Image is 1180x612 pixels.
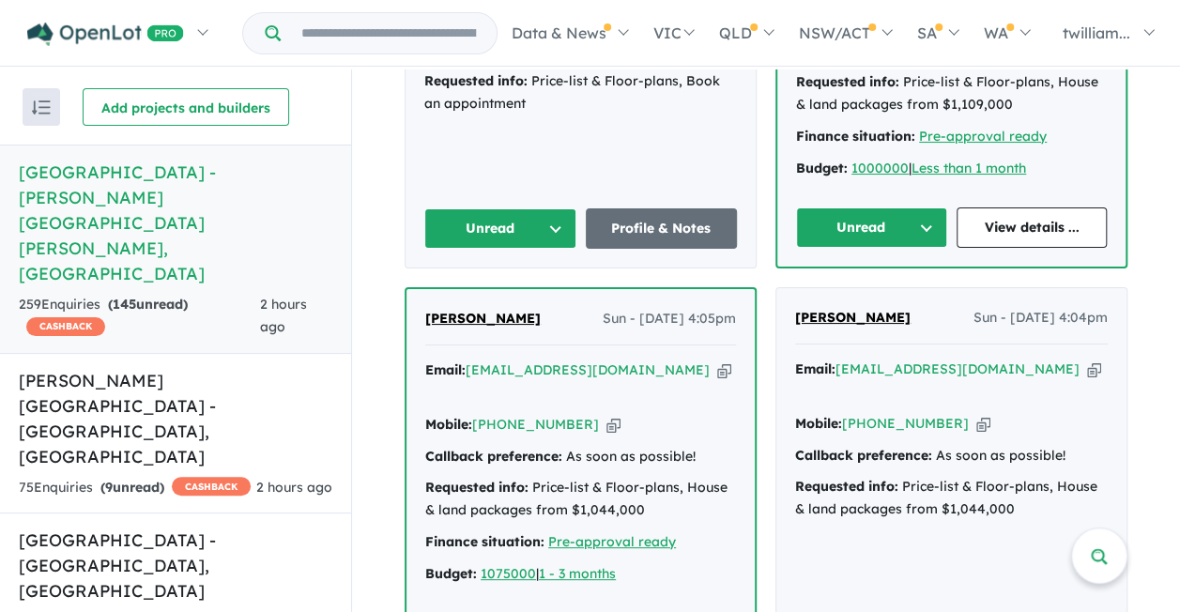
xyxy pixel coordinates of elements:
[19,368,332,469] h5: [PERSON_NAME][GEOGRAPHIC_DATA] - [GEOGRAPHIC_DATA] , [GEOGRAPHIC_DATA]
[425,416,472,433] strong: Mobile:
[260,296,307,335] span: 2 hours ago
[424,70,737,115] div: Price-list & Floor-plans, Book an appointment
[481,565,536,582] a: 1075000
[796,160,848,176] strong: Budget:
[842,415,969,432] a: [PHONE_NUMBER]
[795,476,1108,521] div: Price-list & Floor-plans, House & land packages from $1,044,000
[796,73,899,90] strong: Requested info:
[795,447,932,464] strong: Callback preference:
[717,360,731,380] button: Copy
[795,307,911,329] a: [PERSON_NAME]
[466,361,710,378] a: [EMAIL_ADDRESS][DOMAIN_NAME]
[425,361,466,378] strong: Email:
[425,565,477,582] strong: Budget:
[539,565,616,582] a: 1 - 3 months
[425,533,544,550] strong: Finance situation:
[795,415,842,432] strong: Mobile:
[957,207,1108,248] a: View details ...
[424,72,528,89] strong: Requested info:
[973,307,1108,329] span: Sun - [DATE] 4:04pm
[19,477,251,499] div: 75 Enquir ies
[976,414,990,434] button: Copy
[548,533,676,550] a: Pre-approval ready
[100,479,164,496] strong: ( unread)
[27,23,184,46] img: Openlot PRO Logo White
[425,448,562,465] strong: Callback preference:
[1063,23,1130,42] span: twilliam...
[425,310,541,327] span: [PERSON_NAME]
[795,478,898,495] strong: Requested info:
[425,563,736,586] div: |
[919,128,1047,145] a: Pre-approval ready
[108,296,188,313] strong: ( unread)
[835,360,1080,377] a: [EMAIL_ADDRESS][DOMAIN_NAME]
[284,13,493,54] input: Try estate name, suburb, builder or developer
[795,445,1108,467] div: As soon as possible!
[32,100,51,115] img: sort.svg
[172,477,251,496] span: CASHBACK
[795,309,911,326] span: [PERSON_NAME]
[425,446,736,468] div: As soon as possible!
[851,160,909,176] a: 1000000
[105,479,113,496] span: 9
[796,71,1107,116] div: Price-list & Floor-plans, House & land packages from $1,109,000
[19,160,332,286] h5: [GEOGRAPHIC_DATA] - [PERSON_NAME][GEOGRAPHIC_DATA][PERSON_NAME] , [GEOGRAPHIC_DATA]
[19,528,332,604] h5: [GEOGRAPHIC_DATA] - [GEOGRAPHIC_DATA] , [GEOGRAPHIC_DATA]
[796,207,947,248] button: Unread
[586,208,738,249] a: Profile & Notes
[424,208,576,249] button: Unread
[256,479,332,496] span: 2 hours ago
[796,158,1107,180] div: |
[603,308,736,330] span: Sun - [DATE] 4:05pm
[83,88,289,126] button: Add projects and builders
[425,479,529,496] strong: Requested info:
[795,360,835,377] strong: Email:
[26,317,105,336] span: CASHBACK
[1087,360,1101,379] button: Copy
[19,294,260,339] div: 259 Enquir ies
[425,308,541,330] a: [PERSON_NAME]
[113,296,136,313] span: 145
[796,128,915,145] strong: Finance situation:
[472,416,599,433] a: [PHONE_NUMBER]
[606,415,621,435] button: Copy
[912,160,1026,176] a: Less than 1 month
[425,477,736,522] div: Price-list & Floor-plans, House & land packages from $1,044,000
